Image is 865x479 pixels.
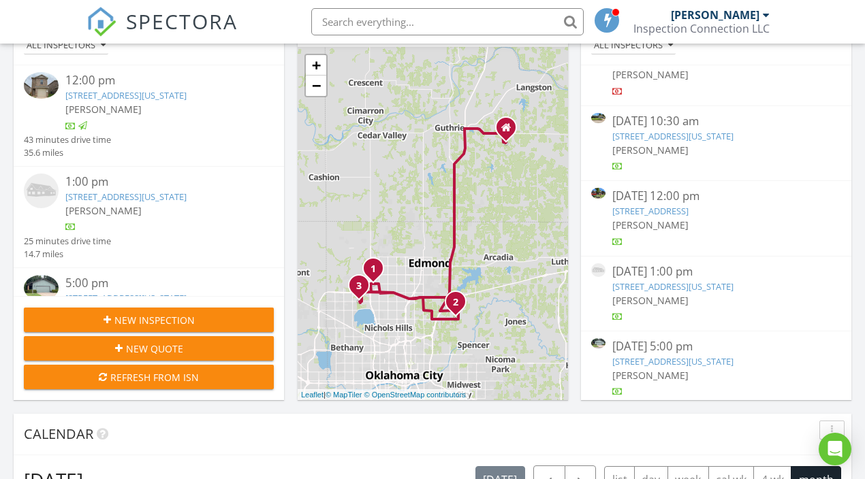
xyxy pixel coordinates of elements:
[24,275,274,362] a: 5:00 pm [STREET_ADDRESS][US_STATE] [PERSON_NAME] 26 minutes drive time 15.0 miles
[591,37,676,55] button: All Inspectors
[24,308,274,332] button: New Inspection
[612,68,689,81] span: [PERSON_NAME]
[24,275,59,301] img: 9279024%2Freports%2F771ceee4-fca8-4a4f-9d0b-e207ccd20fef%2Fcover_photos%2FA1qtKVyjBlrVlAzddP8m%2F...
[24,365,274,389] button: Refresh from ISN
[612,218,689,231] span: [PERSON_NAME]
[612,113,821,130] div: [DATE] 10:30 am
[612,144,689,156] span: [PERSON_NAME]
[24,133,111,146] div: 43 minutes drive time
[65,191,187,203] a: [STREET_ADDRESS][US_STATE]
[326,391,362,399] a: © MapTiler
[24,336,274,361] button: New Quote
[612,369,689,382] span: [PERSON_NAME]
[24,37,108,55] button: All Inspectors
[591,188,605,198] img: 9289298%2Freports%2Fe6a4e6a4-b6ab-4b31-ad0e-d40dd84da0c6%2Fcover_photos%2FNwvnpajg66Jlw3CHDcoj%2F...
[371,265,376,274] i: 1
[24,174,59,208] img: house-placeholder-square-ca63347ab8c70e15b013bc22427d3df0f7f082c62ce06d78aee8ec4e70df452f.jpg
[35,370,263,384] div: Refresh from ISN
[65,174,253,191] div: 1:00 pm
[24,72,59,98] img: 9370091%2Freports%2Ffa959bb2-bdfc-4674-bafb-9fa6648b847e%2Fcover_photos%2FbuxIYorqez3bMWZgEwAQ%2F...
[65,89,187,101] a: [STREET_ADDRESS][US_STATE]
[612,188,821,205] div: [DATE] 12:00 pm
[359,285,367,293] div: 12221 Cork Rd, Oklahoma City, OK 73162
[591,263,841,324] a: [DATE] 1:00 pm [STREET_ADDRESS][US_STATE] [PERSON_NAME]
[591,113,841,174] a: [DATE] 10:30 am [STREET_ADDRESS][US_STATE] [PERSON_NAME]
[65,204,142,217] span: [PERSON_NAME]
[298,389,469,401] div: |
[65,103,142,116] span: [PERSON_NAME]
[612,280,734,293] a: [STREET_ADDRESS][US_STATE]
[591,338,605,348] img: 9279024%2Freports%2F771ceee4-fca8-4a4f-9d0b-e207ccd20fef%2Fcover_photos%2FA1qtKVyjBlrVlAzddP8m%2F...
[126,342,183,356] span: New Quote
[591,338,841,399] a: [DATE] 5:00 pm [STREET_ADDRESS][US_STATE] [PERSON_NAME]
[301,391,324,399] a: Leaflet
[86,7,116,37] img: The Best Home Inspection Software - Spectora
[24,248,111,261] div: 14.7 miles
[456,301,464,310] div: 9701 Quail Hollow Way, Oklahoma City, OK 73151
[24,174,274,261] a: 1:00 pm [STREET_ADDRESS][US_STATE] [PERSON_NAME] 25 minutes drive time 14.7 miles
[24,425,93,443] span: Calendar
[24,235,111,248] div: 25 minutes drive time
[86,18,238,47] a: SPECTORA
[356,282,362,291] i: 3
[311,8,584,35] input: Search everything...
[306,76,326,96] a: Zoom out
[591,37,841,98] a: [DATE] 8:00 am [STREET_ADDRESS][US_STATE] [PERSON_NAME]
[364,391,466,399] a: © OpenStreetMap contributors
[65,292,187,304] a: [STREET_ADDRESS][US_STATE]
[126,7,238,35] span: SPECTORA
[453,298,458,308] i: 2
[24,72,274,159] a: 12:00 pm [STREET_ADDRESS][US_STATE] [PERSON_NAME] 43 minutes drive time 35.6 miles
[27,41,106,50] div: All Inspectors
[819,433,851,465] div: Open Intercom Messenger
[591,188,841,248] a: [DATE] 12:00 pm [STREET_ADDRESS] [PERSON_NAME]
[591,263,605,278] img: house-placeholder-square-ca63347ab8c70e15b013bc22427d3df0f7f082c62ce06d78aee8ec4e70df452f.jpg
[633,22,770,35] div: Inspection Connection LLC
[612,205,689,217] a: [STREET_ADDRESS]
[114,313,195,327] span: New Inspection
[373,268,381,276] div: 3320 NW 149th St, Oklahoma City, OK 73134
[612,130,734,142] a: [STREET_ADDRESS][US_STATE]
[612,294,689,307] span: [PERSON_NAME]
[24,146,111,159] div: 35.6 miles
[612,355,734,367] a: [STREET_ADDRESS][US_STATE]
[306,55,326,76] a: Zoom in
[591,113,605,123] img: 9284474%2Freports%2F0c575dba-9ff0-4fc4-ba3f-2d237f14fecd%2Fcover_photos%2FSrYoOSUbGDCydlDfN9Bw%2F...
[506,127,514,135] div: 9051 E Industrial Rd, Guthrie OK 73044
[65,72,253,89] div: 12:00 pm
[65,275,253,292] div: 5:00 pm
[612,263,821,280] div: [DATE] 1:00 pm
[671,8,759,22] div: [PERSON_NAME]
[612,338,821,355] div: [DATE] 5:00 pm
[594,41,673,50] div: All Inspectors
